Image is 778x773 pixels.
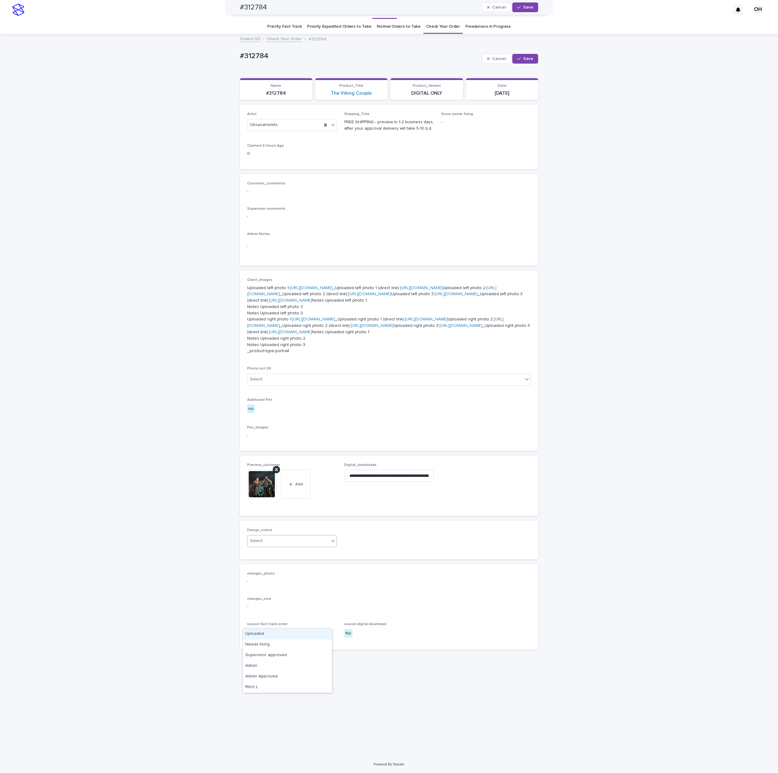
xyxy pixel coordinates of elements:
[465,19,511,34] a: Freelancers in Progress
[247,278,272,282] span: Client_Images
[344,463,377,467] span: Digital_downloads
[247,404,255,413] div: no
[250,122,278,128] span: OksanaHolets
[247,207,286,211] span: Supervisor comments
[753,5,763,15] div: OH
[470,90,535,96] p: [DATE]
[247,572,275,575] span: changes_photo
[440,324,482,328] a: [URL][DOMAIN_NAME]
[441,112,473,116] span: Since needs fixing
[247,463,280,467] span: Preview_customer
[243,661,332,671] div: Admin
[344,622,386,626] span: source-digital-download
[498,84,506,88] span: Date
[267,35,302,42] a: Check Your Order
[405,317,448,321] a: [URL][DOMAIN_NAME]
[247,243,531,249] p: -
[351,324,394,328] a: [URL][DOMAIN_NAME]
[290,286,333,290] a: [URL][DOMAIN_NAME]
[247,432,531,439] p: -
[271,84,281,88] span: Name
[426,19,460,34] a: Check Your Order
[243,671,332,682] div: Admin Approved
[243,639,332,650] div: Needs fixing
[243,629,332,639] div: Uploaded
[394,90,459,96] p: DIGITAL ONLY
[344,119,434,132] p: FREE SHIPPING - preview in 1-2 business days, after your approval delivery will take 5-10 b.d.
[281,470,310,499] button: Add
[250,538,265,544] div: Select...
[344,629,352,638] div: No
[247,112,257,116] span: Artist
[344,112,370,116] span: Shipping_Title
[247,232,270,236] span: Admin Notes
[243,650,332,661] div: Supervisor approved
[292,317,335,321] a: [URL][DOMAIN_NAME]
[247,367,271,370] span: Photo not OK
[247,213,531,220] p: -
[512,54,538,64] button: Save
[269,330,312,334] a: [URL][DOMAIN_NAME]
[413,84,441,88] span: Product_Variant
[244,90,309,96] p: #312784
[250,376,265,383] div: Select...
[441,119,531,125] p: -
[247,144,284,148] span: Claimed X Hours Ago
[373,762,404,766] a: Powered By Stacker
[309,35,326,42] p: #312784
[247,528,272,532] span: Design_status
[435,292,478,296] a: [URL][DOMAIN_NAME]
[247,578,531,585] p: -
[247,622,288,626] span: source-fast-track-order
[12,4,24,16] img: stacker-logo-s-only.png
[240,35,260,42] a: Orders V3
[492,57,506,61] span: Cancel
[267,19,302,34] a: Priority Fast Track
[247,426,268,429] span: Pet_Images
[377,19,421,34] a: Normal Orders to Take
[269,298,312,303] a: [URL][DOMAIN_NAME]
[247,188,531,194] p: -
[400,286,443,290] a: [URL][DOMAIN_NAME]
[243,682,332,693] div: Ritch L
[247,151,337,157] p: 0
[247,182,286,185] span: Customer_comments
[482,54,511,64] button: Cancel
[339,84,363,88] span: Product_Title
[295,482,303,486] span: Add
[307,19,371,34] a: Priority Expedited Orders to Take
[247,597,271,601] span: changes_size
[331,90,372,96] a: The Viking Couple
[247,398,272,402] span: Additional Pet
[240,52,479,61] p: #312784
[247,603,531,610] p: -
[247,285,531,355] p: Uploaded left photo 1: _Uploaded left photo 1 (direct link): Uploaded left photo 2: _Uploaded lef...
[523,57,533,61] span: Save
[348,292,391,296] a: [URL][DOMAIN_NAME]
